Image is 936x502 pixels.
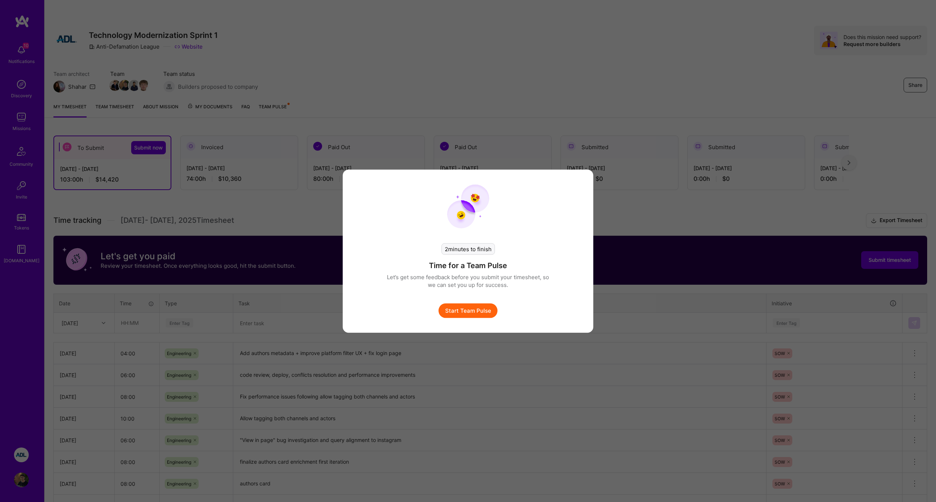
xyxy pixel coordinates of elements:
[387,273,549,288] p: Let’s get some feedback before you submit your timesheet, so we can set you up for success.
[447,184,489,228] img: team pulse start
[441,243,495,254] div: 2 minutes to finish
[429,260,507,270] h4: Time for a Team Pulse
[439,303,497,318] button: Start Team Pulse
[343,169,593,333] div: modal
